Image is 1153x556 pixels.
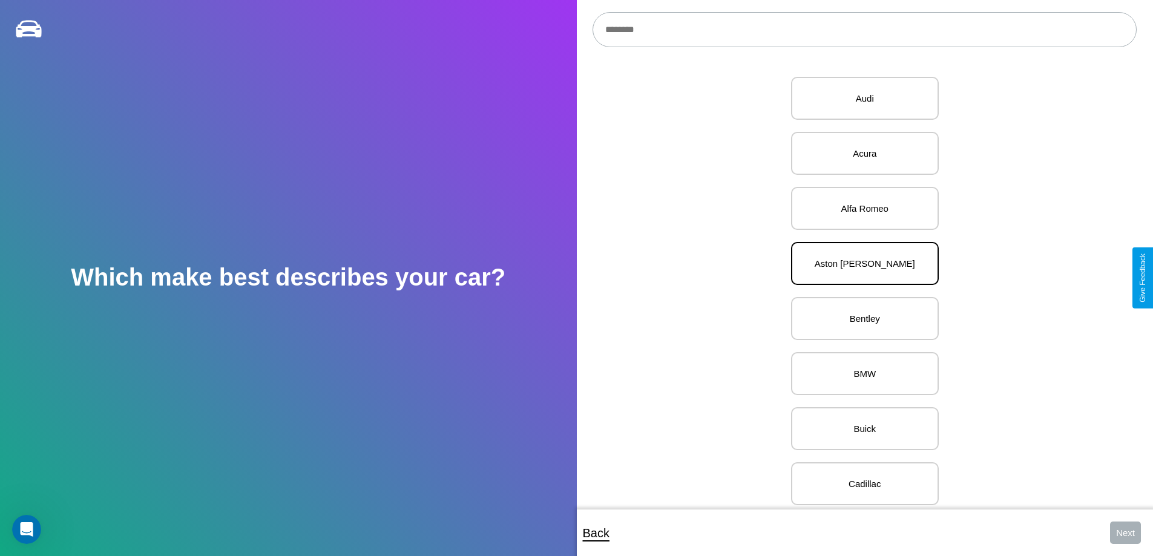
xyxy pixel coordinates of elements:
button: Next [1110,522,1141,544]
p: Aston [PERSON_NAME] [804,255,925,272]
p: Audi [804,90,925,106]
p: Back [583,522,609,544]
iframe: Intercom live chat [12,515,41,544]
p: Buick [804,420,925,437]
div: Give Feedback [1138,253,1147,303]
p: Alfa Romeo [804,200,925,217]
p: Cadillac [804,476,925,492]
p: BMW [804,365,925,382]
p: Bentley [804,310,925,327]
p: Acura [804,145,925,162]
h2: Which make best describes your car? [71,264,505,291]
